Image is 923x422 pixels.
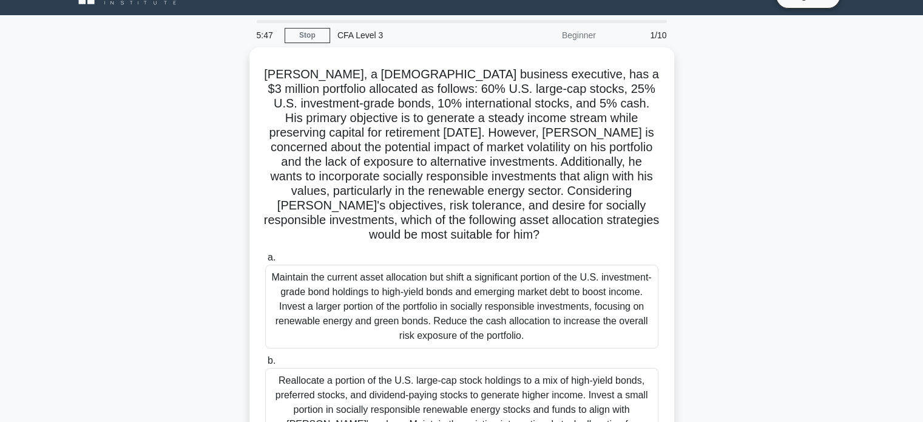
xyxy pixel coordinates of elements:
span: b. [268,355,276,366]
a: Stop [285,28,330,43]
div: Maintain the current asset allocation but shift a significant portion of the U.S. investment-grad... [265,265,658,349]
div: Beginner [497,23,603,47]
div: CFA Level 3 [330,23,497,47]
span: a. [268,252,276,262]
h5: [PERSON_NAME], a [DEMOGRAPHIC_DATA] business executive, has a $3 million portfolio allocated as f... [264,67,660,243]
div: 1/10 [603,23,674,47]
div: 5:47 [249,23,285,47]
